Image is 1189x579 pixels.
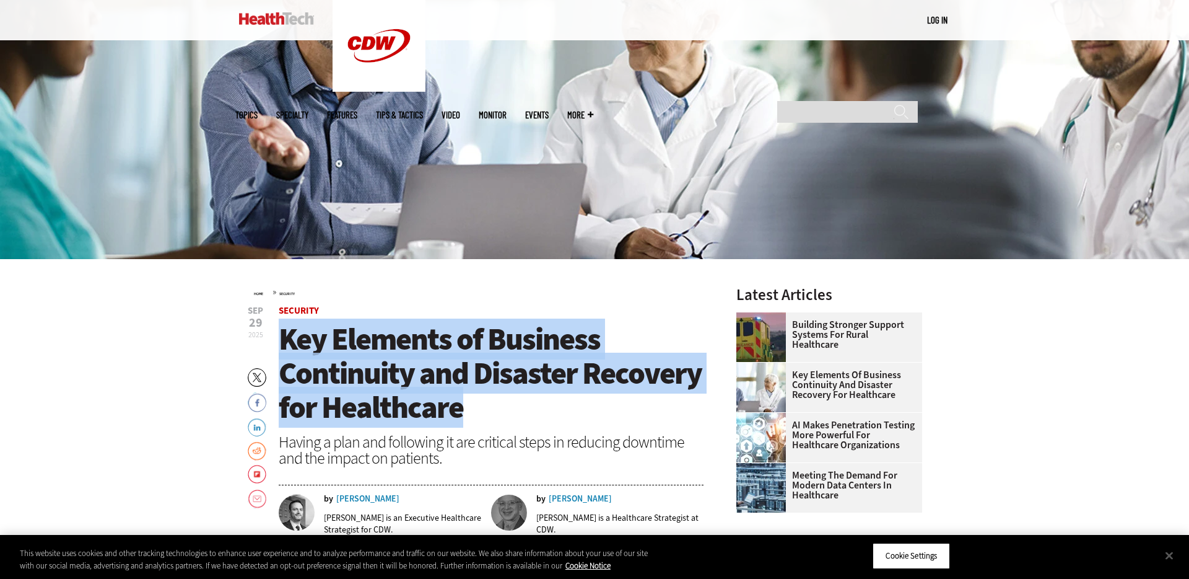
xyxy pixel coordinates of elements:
[549,495,612,503] a: [PERSON_NAME]
[239,12,314,25] img: Home
[327,110,357,120] a: Features
[927,14,947,25] a: Log in
[736,413,786,462] img: Healthcare and hacking concept
[279,434,703,466] div: Having a plan and following it are critical steps in reducing downtime and the impact on patients.
[565,560,611,571] a: More information about your privacy
[736,287,922,303] h3: Latest Articles
[927,14,947,27] div: User menu
[248,317,263,329] span: 29
[736,363,792,373] a: incident response team discusses around a table
[736,320,915,350] a: Building Stronger Support Systems for Rural Healthcare
[324,495,333,503] span: by
[333,82,425,95] a: CDW
[276,110,308,120] span: Specialty
[279,319,702,428] span: Key Elements of Business Continuity and Disaster Recovery for Healthcare
[235,110,258,120] span: Topics
[536,512,703,536] p: [PERSON_NAME] is a Healthcare Strategist at CDW.
[254,287,703,297] div: »
[376,110,423,120] a: Tips & Tactics
[736,370,915,400] a: Key Elements of Business Continuity and Disaster Recovery for Healthcare
[736,312,792,322] a: ambulance driving down country road at sunset
[736,312,786,362] img: ambulance driving down country road at sunset
[254,291,263,296] a: Home
[736,363,786,412] img: incident response team discusses around a table
[736,463,786,513] img: engineer with laptop overlooking data center
[279,304,319,317] a: Security
[873,543,950,569] button: Cookie Settings
[736,471,915,500] a: Meeting the Demand for Modern Data Centers in Healthcare
[336,495,399,503] a: [PERSON_NAME]
[248,330,263,340] span: 2025
[736,463,792,473] a: engineer with laptop overlooking data center
[279,291,295,296] a: Security
[736,413,792,423] a: Healthcare and hacking concept
[248,306,263,316] span: Sep
[1156,542,1183,569] button: Close
[567,110,593,120] span: More
[491,495,527,531] img: Eli Tarlow
[736,420,915,450] a: AI Makes Penetration Testing More Powerful for Healthcare Organizations
[279,495,315,531] img: Nelson Carreira
[442,110,460,120] a: Video
[20,547,654,572] div: This website uses cookies and other tracking technologies to enhance user experience and to analy...
[324,512,482,536] p: [PERSON_NAME] is an Executive Healthcare Strategist for CDW.
[536,495,546,503] span: by
[525,110,549,120] a: Events
[479,110,507,120] a: MonITor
